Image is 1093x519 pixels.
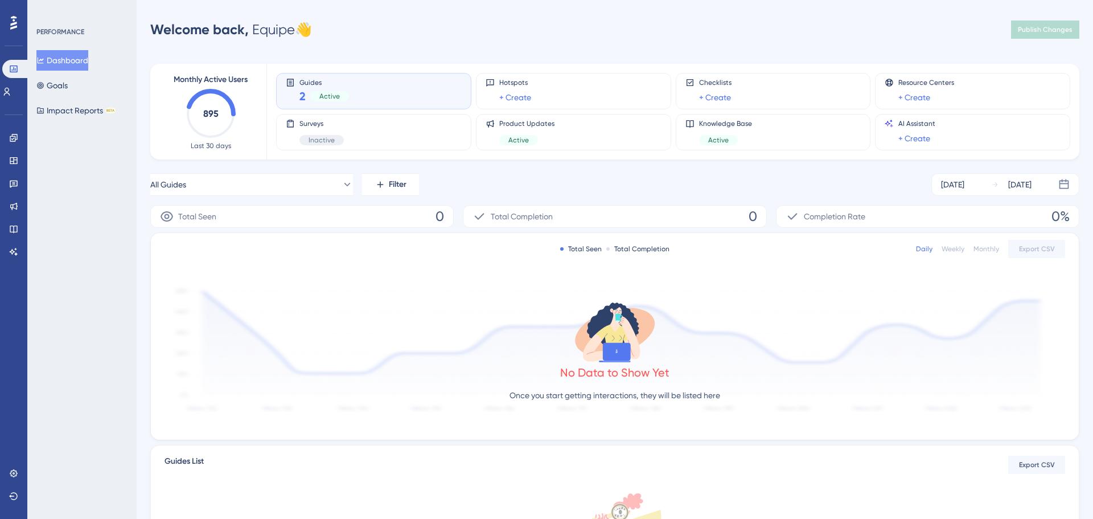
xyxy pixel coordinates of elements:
[362,173,419,196] button: Filter
[708,136,729,145] span: Active
[1018,25,1073,34] span: Publish Changes
[389,178,406,191] span: Filter
[36,100,116,121] button: Impact ReportsBETA
[191,141,231,150] span: Last 30 days
[319,92,340,101] span: Active
[36,27,84,36] div: PERFORMANCE
[299,78,349,86] span: Guides
[36,75,68,96] button: Goals
[203,108,219,119] text: 895
[1008,178,1032,191] div: [DATE]
[749,207,757,226] span: 0
[299,88,306,104] span: 2
[804,210,865,223] span: Completion Rate
[898,78,954,87] span: Resource Centers
[699,119,752,128] span: Knowledge Base
[150,21,249,38] span: Welcome back,
[508,136,529,145] span: Active
[606,244,669,254] div: Total Completion
[165,455,204,475] span: Guides List
[898,119,935,128] span: AI Assistant
[509,389,720,402] p: Once you start getting interactions, they will be listed here
[150,178,186,191] span: All Guides
[898,91,930,104] a: + Create
[499,78,531,87] span: Hotspots
[435,207,444,226] span: 0
[174,73,248,87] span: Monthly Active Users
[150,173,353,196] button: All Guides
[491,210,553,223] span: Total Completion
[499,119,554,128] span: Product Updates
[699,78,732,87] span: Checklists
[560,365,669,381] div: No Data to Show Yet
[178,210,216,223] span: Total Seen
[150,21,312,39] div: Equipe 👋
[105,108,116,113] div: BETA
[560,244,602,254] div: Total Seen
[1019,460,1055,469] span: Export CSV
[1008,456,1065,474] button: Export CSV
[941,178,964,191] div: [DATE]
[1019,244,1055,254] span: Export CSV
[1008,240,1065,258] button: Export CSV
[916,244,932,254] div: Daily
[1011,21,1079,39] button: Publish Changes
[973,244,999,254] div: Monthly
[36,50,88,71] button: Dashboard
[499,91,531,104] a: + Create
[942,244,964,254] div: Weekly
[898,132,930,145] a: + Create
[309,136,335,145] span: Inactive
[299,119,344,128] span: Surveys
[699,91,731,104] a: + Create
[1051,207,1070,226] span: 0%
